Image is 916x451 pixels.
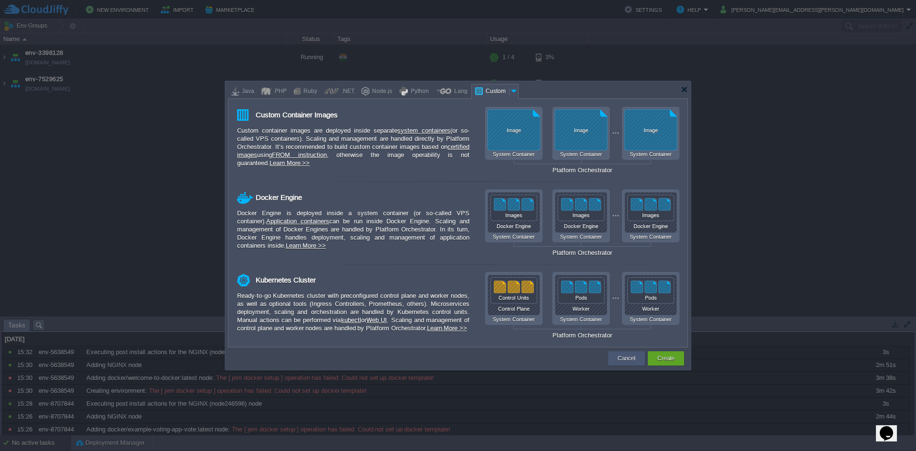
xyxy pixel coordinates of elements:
div: Docker Engine [256,189,302,206]
div: PHP [272,84,287,99]
div: Custom [483,84,509,99]
div: Image [555,127,607,133]
div: Custom Container Images [256,107,338,123]
a: Learn More >> [286,242,326,249]
div: Worker [625,306,677,312]
a: system containers [397,127,450,134]
div: System Container [485,151,542,157]
div: System Container [552,234,610,240]
div: Docker Engine is deployed inside a system container (or so-called VPS container). can be run insi... [237,209,469,250]
div: Node.js [369,84,392,99]
div: Python [408,84,429,99]
div: Java [239,84,254,99]
div: Kubernetes Cluster [256,272,316,288]
img: custom-icon.svg [237,109,249,121]
div: System Container [552,316,610,322]
div: Images [558,212,604,218]
button: Create [657,354,675,363]
a: Web UI [366,316,387,324]
div: System Container [622,316,679,322]
div: System Container [485,234,542,240]
div: Lang [451,84,468,99]
div: Platform Orchestrator [485,167,679,174]
a: Application containers [266,218,329,225]
div: Image [488,127,540,133]
div: Pods [627,295,674,301]
img: docker-icon.svg [237,192,253,204]
a: FROM instruction [272,151,327,158]
div: Custom container images are deployed inside separate (or so-called VPS containers). Scaling and m... [237,126,469,167]
div: Images [490,212,537,218]
div: Ruby [301,84,317,99]
div: System Container [622,151,679,157]
div: System Container [622,234,679,240]
div: System Container [552,151,610,157]
div: Images [627,212,674,218]
div: Image [625,127,677,133]
div: Platform Orchestrator [485,249,679,256]
div: System Container [485,316,542,322]
div: Control Plane [488,306,540,312]
img: kubernetes-icon.svg [237,274,250,286]
button: Cancel [618,354,635,363]
a: Learn More >> [427,325,467,332]
div: Pods [558,295,604,301]
div: Docker Engine [488,223,540,229]
div: .NET [339,84,354,99]
iframe: chat widget [876,413,906,441]
div: Control Units [490,295,537,301]
div: Platform Orchestrator [485,332,679,339]
div: Docker Engine [625,223,677,229]
div: Ready-to-go Kubernetes cluster with preconfigured control plane and worker nodes, as well as opti... [237,292,469,332]
div: Worker [555,306,607,312]
a: kubectl [341,316,361,324]
a: Learn More >> [270,159,310,167]
div: Docker Engine [555,223,607,229]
